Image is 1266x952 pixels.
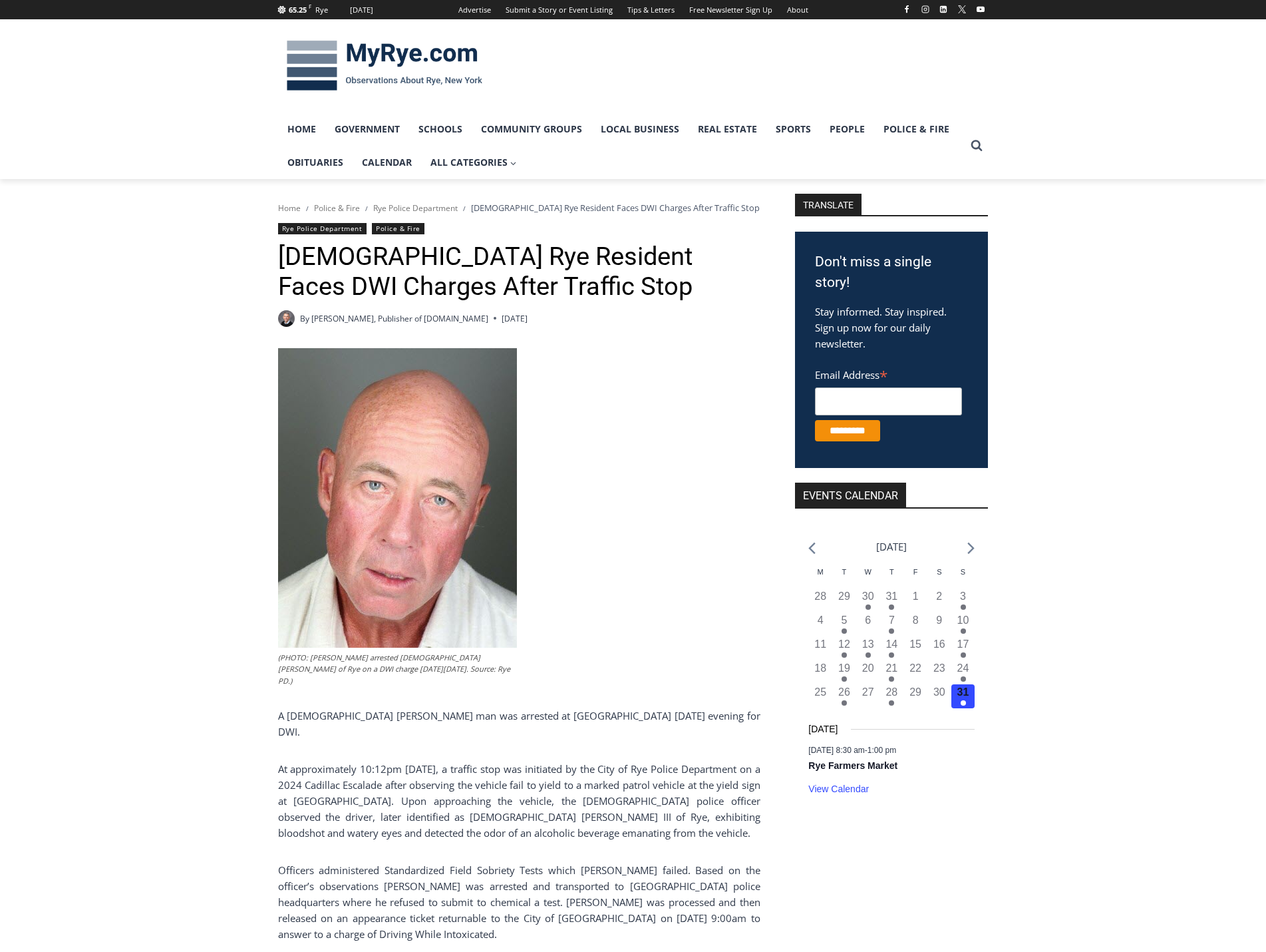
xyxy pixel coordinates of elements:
time: 13 [862,638,874,650]
a: Police & Fire [314,202,360,214]
button: 18 [808,660,832,684]
time: 15 [909,638,921,650]
label: Email Address [815,361,962,385]
button: 5 Has events [832,612,856,636]
h3: Don't miss a single story! [815,252,968,294]
a: YouTube [973,1,989,17]
button: 13 Has events [856,636,880,660]
button: 4 [808,612,832,636]
time: 26 [838,686,850,698]
em: Has events [842,676,847,682]
a: Home [278,113,325,146]
span: By [300,312,309,325]
button: 17 Has events [951,636,975,660]
a: Schools [409,113,472,146]
span: W [864,568,871,576]
button: 11 [808,636,832,660]
time: 16 [933,638,945,650]
button: 8 [903,612,927,636]
a: People [820,113,874,146]
button: 28 [808,589,832,612]
a: Previous month [808,542,816,555]
span: / [463,204,466,213]
a: All Categories [421,146,526,179]
time: 21 [885,662,897,674]
p: A [DEMOGRAPHIC_DATA] [PERSON_NAME] man was arrested at [GEOGRAPHIC_DATA] [DATE] evening for DWI. [278,708,760,740]
a: Government [325,113,409,146]
time: 4 [818,614,824,626]
a: Facebook [899,1,915,17]
time: 30 [933,686,945,698]
time: 29 [909,686,921,698]
button: 12 Has events [832,636,856,660]
div: Rye [315,4,328,16]
span: 1:00 pm [868,746,896,755]
button: 31 Has events [880,589,904,612]
div: Sunday [951,567,975,589]
time: 27 [862,686,874,698]
button: 2 [927,589,951,612]
button: 19 Has events [832,660,856,684]
a: Obituaries [278,146,353,179]
span: Home [278,202,301,214]
time: 17 [957,638,969,650]
a: Real Estate [689,113,766,146]
time: 12 [838,638,850,650]
button: 28 Has events [880,684,904,708]
time: 22 [909,662,921,674]
em: Has events [842,628,847,634]
span: S [937,568,941,576]
em: Has events [961,700,966,706]
time: 31 [957,686,969,698]
span: 65.25 [289,5,307,15]
time: 8 [913,614,919,626]
button: 30 Has events [856,589,880,612]
div: Wednesday [856,567,880,589]
time: 24 [957,662,969,674]
time: 28 [814,591,826,602]
time: [DATE] [502,312,528,325]
button: 9 [927,612,951,636]
span: / [365,204,368,213]
button: 31 Has events [951,684,975,708]
a: Next month [967,542,975,555]
div: Thursday [880,567,904,589]
a: Linkedin [935,1,951,17]
time: 5 [841,614,847,626]
em: Has events [961,604,966,610]
h1: [DEMOGRAPHIC_DATA] Rye Resident Faces DWI Charges After Traffic Stop [278,242,760,302]
em: Has events [889,628,894,634]
a: Rye Police Department [373,202,458,214]
em: Has events [866,652,871,658]
div: Friday [903,567,927,589]
strong: TRANSLATE [795,194,862,215]
div: [DATE] [350,4,373,16]
span: All Categories [430,155,517,170]
p: At approximately 10:12pm [DATE], a traffic stop was initiated by the City of Rye Police Departmen... [278,761,760,841]
time: 19 [838,662,850,674]
a: Author image [278,310,295,327]
button: 27 [856,684,880,708]
button: View Search Form [965,134,989,158]
button: 23 [927,660,951,684]
em: Has events [889,652,894,658]
time: 29 [838,591,850,602]
span: [DEMOGRAPHIC_DATA] Rye Resident Faces DWI Charges After Traffic Stop [471,202,760,214]
span: T [842,568,847,576]
button: 7 Has events [880,612,904,636]
time: 3 [960,591,966,602]
em: Has events [889,676,894,682]
em: Has events [889,700,894,706]
a: Police & Fire [372,223,424,234]
time: 10 [957,614,969,626]
button: 15 [903,636,927,660]
img: (PHOTO: Rye PD arrested 56 year old Thomas M. Davitt III of Rye on a DWI charge on Friday, August... [278,348,517,648]
time: 20 [862,662,874,674]
span: / [306,204,309,213]
time: - [808,746,896,755]
button: 29 [832,589,856,612]
p: Officers administered Standardized Field Sobriety Tests which [PERSON_NAME] failed. Based on the ... [278,862,760,942]
p: Stay informed. Stay inspired. Sign up now for our daily newsletter. [815,304,968,352]
button: 29 [903,684,927,708]
a: Calendar [353,146,421,179]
